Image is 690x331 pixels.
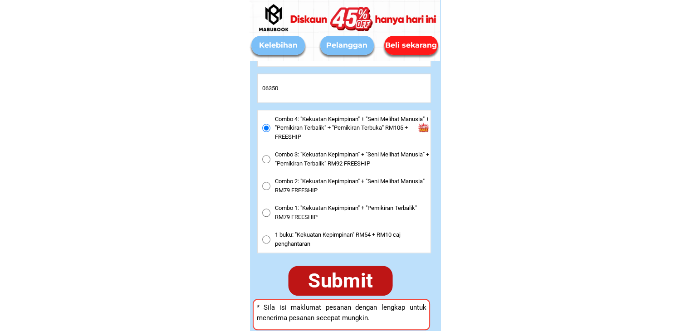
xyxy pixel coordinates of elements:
[275,204,431,221] span: Combo 1: "Kekuatan Kepimpinan" + "Pemikiran Terbalik" RM79 FREESHIP
[288,265,393,296] div: Submit
[275,150,431,168] span: Combo 3: "Kekuatan Kepimpinan" + "Seni Melihat Manusia" + "Pemikiran Terbalik" RM92 FREESHIP
[257,303,426,322] span: * Sila isi maklumat pesanan dengan lengkap untuk menerima pesanan secepat mungkin.
[262,235,270,243] input: 1 buku: "Kekuatan Kepimpinan" RM54 + RM10 caj penghantaran
[262,209,270,217] input: Combo 1: "Kekuatan Kepimpinan" + "Pemikiran Terbalik" RM79 FREESHIP
[275,177,431,195] span: Combo 2: "Kekuatan Kepimpinan" + "Seni Melihat Manusia" RM79 FREESHIP
[320,40,374,51] div: Pelanggan
[384,40,438,51] div: Beli sekarang
[275,230,431,248] span: 1 buku: "Kekuatan Kepimpinan" RM54 + RM10 caj penghantaran
[262,182,270,190] input: Combo 2: "Kekuatan Kepimpinan" + "Seni Melihat Manusia" RM79 FREESHIP
[258,74,431,102] input: Input postal_code
[262,155,270,163] input: Combo 3: "Kekuatan Kepimpinan" + "Seni Melihat Manusia" + "Pemikiran Terbalik" RM92 FREESHIP
[262,124,270,132] input: Combo 4: "Kekuatan Kepimpinan" + "Seni Melihat Manusia" + "Pemikiran Terbalik" + "Pemikiran Terbu...
[251,40,305,51] div: Kelebihan
[275,115,431,141] span: Combo 4: "Kekuatan Kepimpinan" + "Seni Melihat Manusia" + "Pemikiran Terbalik" + "Pemikiran Terbu...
